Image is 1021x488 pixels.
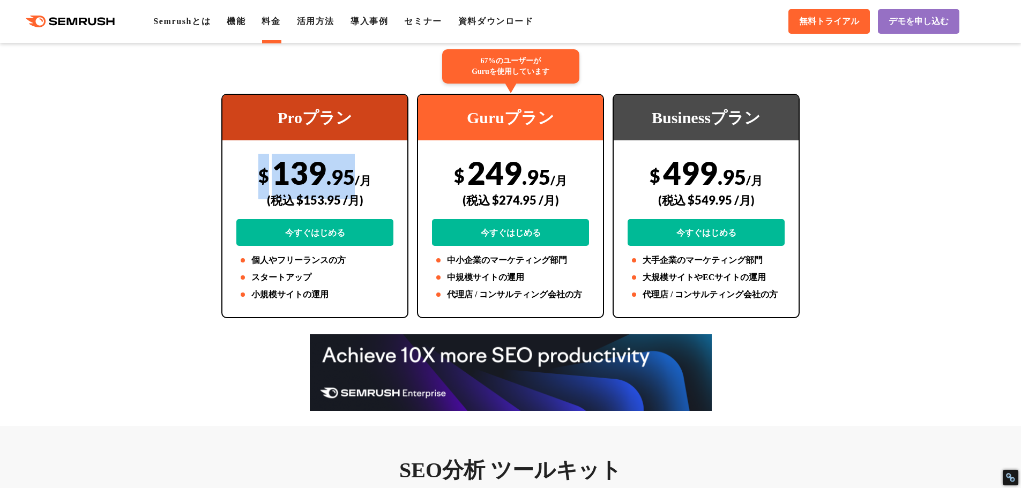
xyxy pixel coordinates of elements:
span: $ [650,164,660,186]
img: tab_domain_overview_orange.svg [36,63,45,72]
div: 499 [628,154,785,246]
div: v 4.0.25 [30,17,53,26]
div: (税込 $153.95 /月) [236,181,393,219]
span: .95 [718,164,746,189]
span: $ [454,164,465,186]
li: 中小企業のマーケティング部門 [432,254,589,267]
div: Restore Info Box &#10;&#10;NoFollow Info:&#10; META-Robots NoFollow: &#09;false&#10; META-Robots ... [1005,472,1016,483]
div: キーワード流入 [124,64,173,71]
div: ドメイン: [DOMAIN_NAME] [28,28,124,37]
span: /月 [550,173,567,187]
div: Businessプラン [614,95,799,140]
a: 活用方法 [297,17,334,26]
span: 無料トライアル [799,16,859,27]
div: 139 [236,154,393,246]
li: 代理店 / コンサルティング会社の方 [628,288,785,301]
div: (税込 $549.95 /月) [628,181,785,219]
div: Proプラン [222,95,407,140]
div: ドメイン概要 [48,64,90,71]
span: .95 [326,164,355,189]
span: $ [258,164,269,186]
span: デモを申し込む [889,16,949,27]
span: /月 [355,173,371,187]
a: 機能 [227,17,245,26]
li: 個人やフリーランスの方 [236,254,393,267]
a: 今すぐはじめる [236,219,393,246]
li: 代理店 / コンサルティング会社の方 [432,288,589,301]
h3: SEO分析 ツールキット [221,457,800,484]
div: 249 [432,154,589,246]
span: .95 [522,164,550,189]
a: 今すぐはじめる [432,219,589,246]
a: 今すぐはじめる [628,219,785,246]
a: Semrushとは [153,17,211,26]
a: 資料ダウンロード [458,17,534,26]
li: 中規模サイトの運用 [432,271,589,284]
a: 導入事例 [351,17,388,26]
a: デモを申し込む [878,9,959,34]
a: セミナー [404,17,442,26]
div: (税込 $274.95 /月) [432,181,589,219]
span: /月 [746,173,763,187]
li: 大手企業のマーケティング部門 [628,254,785,267]
li: 小規模サイトの運用 [236,288,393,301]
a: 無料トライアル [788,9,870,34]
li: スタートアップ [236,271,393,284]
div: Guruプラン [418,95,603,140]
img: logo_orange.svg [17,17,26,26]
img: tab_keywords_by_traffic_grey.svg [113,63,121,72]
li: 大規模サイトやECサイトの運用 [628,271,785,284]
img: website_grey.svg [17,28,26,37]
div: 67%のユーザーが Guruを使用しています [442,49,579,84]
a: 料金 [262,17,280,26]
